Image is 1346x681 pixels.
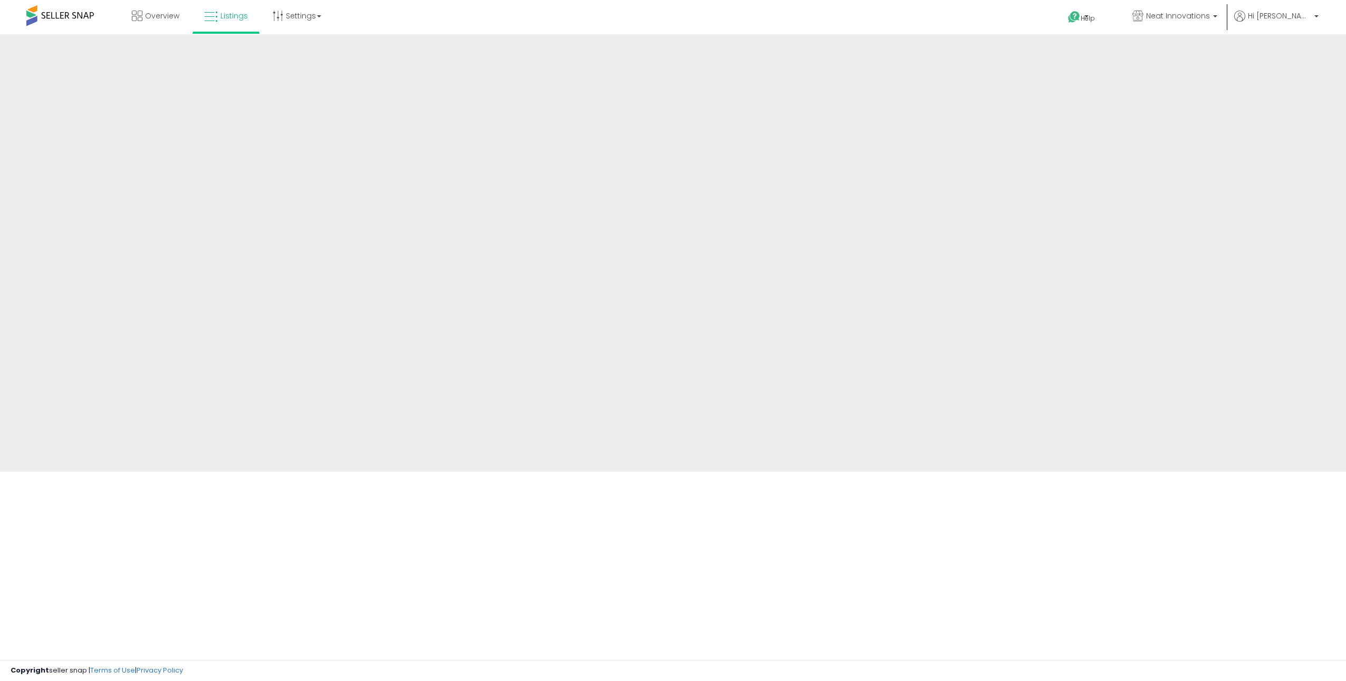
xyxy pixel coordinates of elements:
[1234,11,1319,34] a: Hi [PERSON_NAME]
[220,11,248,21] span: Listings
[1068,11,1081,24] i: Get Help
[1060,3,1116,34] a: Help
[145,11,179,21] span: Overview
[1248,11,1311,21] span: Hi [PERSON_NAME]
[1146,11,1210,21] span: Neat Innovations
[1081,14,1095,23] span: Help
